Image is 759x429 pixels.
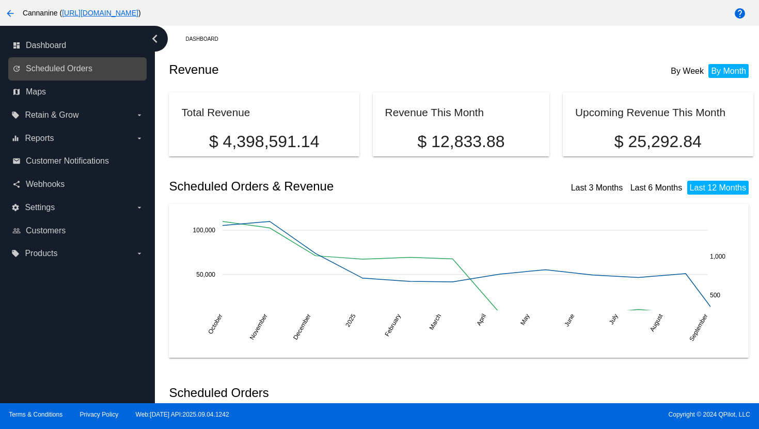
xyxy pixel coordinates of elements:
i: equalizer [11,134,20,142]
text: March [428,312,443,331]
text: 2025 [344,312,358,328]
i: update [12,65,21,73]
h2: Revenue [169,62,461,77]
li: By Week [668,64,706,78]
h2: Upcoming Revenue This Month [575,106,725,118]
a: Last 3 Months [571,183,623,192]
a: [URL][DOMAIN_NAME] [62,9,138,17]
a: Privacy Policy [80,411,119,418]
text: August [649,312,665,333]
i: local_offer [11,111,20,119]
i: share [12,180,21,188]
a: share Webhooks [12,176,144,193]
span: Webhooks [26,180,65,189]
text: 100,000 [193,226,216,233]
a: email Customer Notifications [12,153,144,169]
span: Scheduled Orders [26,64,92,73]
span: Reports [25,134,54,143]
text: December [292,312,312,341]
span: Maps [26,87,46,97]
a: people_outline Customers [12,223,144,239]
span: Retain & Grow [25,110,78,120]
span: Products [25,249,57,258]
text: 1,000 [710,252,725,260]
a: update Scheduled Orders [12,60,144,77]
text: 500 [710,291,720,298]
a: Terms & Conditions [9,411,62,418]
a: Web:[DATE] API:2025.09.04.1242 [136,411,229,418]
text: 50,000 [197,271,216,278]
i: arrow_drop_down [135,134,144,142]
text: November [248,312,269,341]
span: Cannanine ( ) [23,9,141,17]
text: June [563,312,576,328]
i: email [12,157,21,165]
a: Last 12 Months [690,183,746,192]
text: October [207,312,224,335]
h2: Scheduled Orders [169,386,461,400]
text: February [384,312,402,338]
i: local_offer [11,249,20,258]
text: July [608,312,620,325]
i: arrow_drop_down [135,111,144,119]
i: arrow_drop_down [135,203,144,212]
i: map [12,88,21,96]
text: May [519,312,531,326]
span: Dashboard [26,41,66,50]
a: Last 6 Months [630,183,683,192]
p: $ 4,398,591.14 [181,132,346,151]
i: dashboard [12,41,21,50]
h2: Revenue This Month [385,106,484,118]
a: Dashboard [185,31,227,47]
span: Customers [26,226,66,235]
h2: Total Revenue [181,106,250,118]
p: $ 25,292.84 [575,132,740,151]
i: settings [11,203,20,212]
text: September [688,312,709,342]
text: April [476,312,488,327]
a: map Maps [12,84,144,100]
li: By Month [708,64,749,78]
span: Settings [25,203,55,212]
i: arrow_drop_down [135,249,144,258]
mat-icon: arrow_back [4,7,17,20]
h2: Scheduled Orders & Revenue [169,179,461,194]
i: chevron_left [147,30,163,47]
span: Copyright © 2024 QPilot, LLC [388,411,750,418]
p: $ 12,833.88 [385,132,537,151]
a: dashboard Dashboard [12,37,144,54]
mat-icon: help [734,7,746,20]
span: Customer Notifications [26,156,109,166]
i: people_outline [12,227,21,235]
